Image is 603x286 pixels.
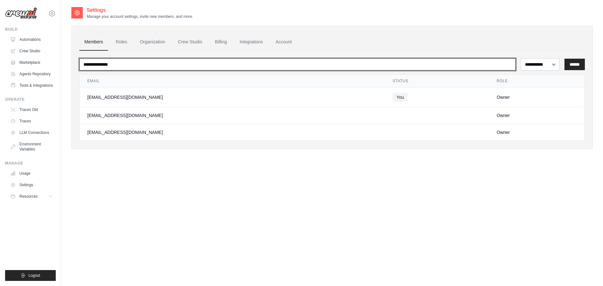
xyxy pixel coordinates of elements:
div: Manage [5,161,56,166]
a: Crew Studio [173,33,207,51]
div: [EMAIL_ADDRESS][DOMAIN_NAME] [87,94,377,100]
p: Manage your account settings, invite new members, and more. [87,14,193,19]
a: LLM Connections [8,128,56,138]
h2: Settings [87,6,193,14]
a: Marketplace [8,57,56,68]
div: [EMAIL_ADDRESS][DOMAIN_NAME] [87,129,377,136]
div: Owner [497,129,577,136]
span: You [393,93,408,102]
th: Role [489,75,585,88]
a: Tools & Integrations [8,80,56,91]
img: Logo [5,7,37,19]
a: Usage [8,168,56,179]
button: Logout [5,270,56,281]
a: Environment Variables [8,139,56,154]
div: [EMAIL_ADDRESS][DOMAIN_NAME] [87,112,377,119]
div: Build [5,27,56,32]
a: Organization [135,33,170,51]
span: Logout [28,273,40,278]
div: Owner [497,94,577,100]
a: Roles [111,33,132,51]
a: Billing [210,33,232,51]
a: Account [270,33,297,51]
a: Agents Repository [8,69,56,79]
a: Traces Old [8,105,56,115]
a: Integrations [234,33,268,51]
th: Status [385,75,489,88]
a: Members [79,33,108,51]
div: Operate [5,97,56,102]
a: Settings [8,180,56,190]
span: Resources [19,194,38,199]
th: Email [80,75,385,88]
button: Resources [8,191,56,202]
a: Traces [8,116,56,126]
a: Automations [8,34,56,45]
div: Owner [497,112,577,119]
a: Crew Studio [8,46,56,56]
